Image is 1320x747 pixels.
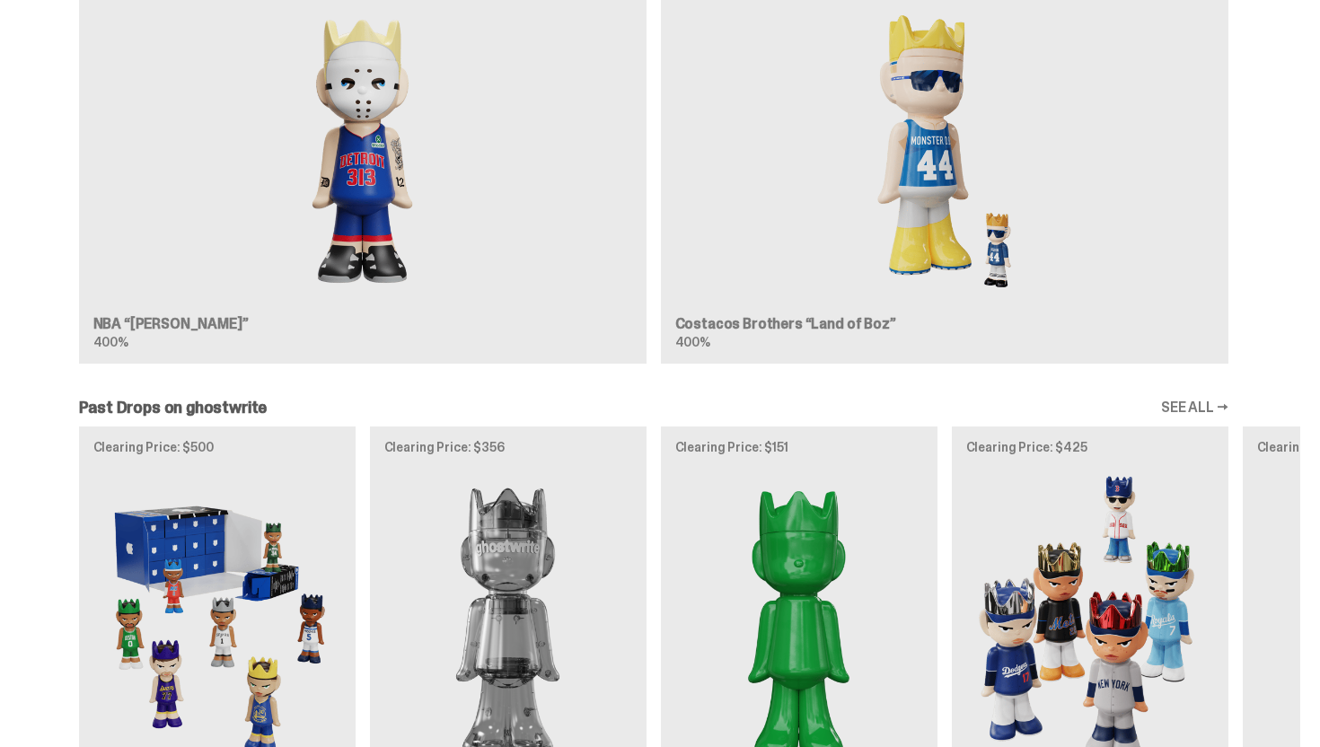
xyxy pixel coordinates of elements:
[93,441,341,453] p: Clearing Price: $500
[79,400,268,416] h2: Past Drops on ghostwrite
[966,441,1214,453] p: Clearing Price: $425
[675,441,923,453] p: Clearing Price: $151
[384,441,632,453] p: Clearing Price: $356
[675,334,710,350] span: 400%
[675,317,1214,331] h3: Costacos Brothers “Land of Boz”
[93,317,632,331] h3: NBA “[PERSON_NAME]”
[1161,400,1228,415] a: SEE ALL →
[93,334,128,350] span: 400%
